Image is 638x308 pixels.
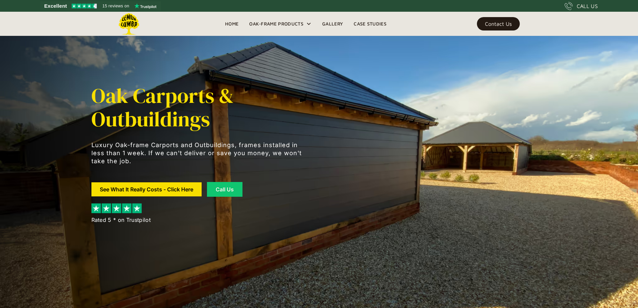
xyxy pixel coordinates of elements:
h1: Oak Carports & Outbuildings [91,84,306,131]
div: Contact Us [485,21,512,26]
div: Oak-Frame Products [249,20,303,28]
span: 15 reviews on [102,2,129,10]
a: Contact Us [477,17,520,30]
a: See What It Really Costs - Click Here [91,182,202,196]
span: Excellent [44,2,67,10]
a: CALL US [565,2,598,10]
div: Oak-Frame Products [244,12,317,36]
a: Call Us [207,182,242,197]
div: Rated 5 * on Trustpilot [91,216,151,224]
a: Home [220,19,244,29]
a: See Lemon Lumba reviews on Trustpilot [40,1,161,11]
div: CALL US [577,2,598,10]
div: Call Us [215,187,234,192]
img: Trustpilot logo [134,3,156,9]
p: Luxury Oak-frame Carports and Outbuildings, frames installed in less than 1 week. If we can't del... [91,141,306,165]
a: Gallery [317,19,348,29]
img: Trustpilot 4.5 stars [72,4,97,8]
a: Case Studies [348,19,392,29]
